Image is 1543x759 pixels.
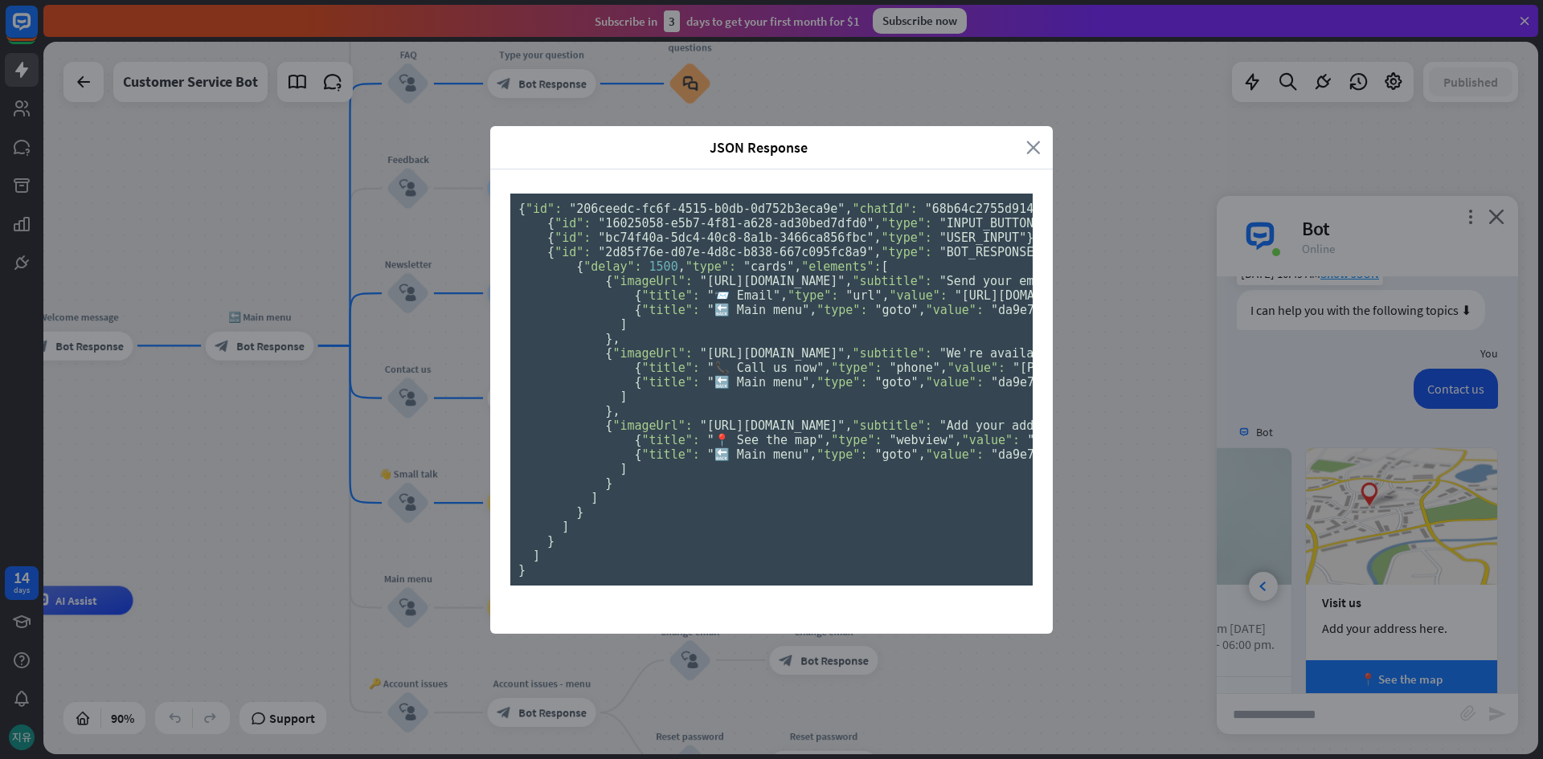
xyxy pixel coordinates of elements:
span: "id": [555,231,591,245]
pre: { , , , , , , , { , }, [ , , , , , , , , , , , , , , , , , , , , ], [ { , , , , }, { , }, { , , [... [510,194,1033,586]
span: "type": [882,231,932,245]
span: "🔙 Main menu" [707,303,809,317]
span: "title": [642,288,700,303]
button: Open LiveChat chat widget [13,6,61,55]
span: "goto" [874,447,918,462]
span: "cards" [743,259,794,274]
span: "[URL][DOMAIN_NAME]" [700,274,845,288]
span: "value": [890,288,947,303]
span: "imageUrl": [612,346,692,361]
span: "chatId": [852,202,917,216]
span: "value": [962,433,1020,447]
span: "title": [642,375,700,390]
span: "📍 See the map" [707,433,824,447]
span: "webview" [890,433,955,447]
span: "type": [686,259,736,274]
span: "url" [845,288,882,303]
span: "16025058-e5b7-4f81-a628-ad30bed7dfd0" [598,216,874,231]
span: "id": [526,202,562,216]
span: "phone" [890,361,940,375]
span: "imageUrl": [612,418,692,433]
span: "id": [555,216,591,231]
span: "type": [817,447,867,462]
span: "subtitle": [852,346,931,361]
span: "da9e7630-9d2d-44aa-9937-07beb1f85105" [991,303,1267,317]
span: "goto" [874,375,918,390]
span: "value": [926,303,984,317]
span: "type": [831,361,882,375]
span: "2d85f76e-d07e-4d8c-b838-667c095fc8a9" [598,245,874,259]
span: "type": [831,433,882,447]
span: "delay": [583,259,641,274]
span: "🔙 Main menu" [707,447,809,462]
span: "imageUrl": [612,274,692,288]
span: "[URL][DOMAIN_NAME]" [955,288,1100,303]
span: "INPUT_BUTTON_POSTBACK" [939,216,1107,231]
span: "bc74f40a-5dc4-40c8-8a1b-3466ca856fbc" [598,231,874,245]
span: "📨 Email" [707,288,780,303]
span: "da9e7630-9d2d-44aa-9937-07beb1f85105" [991,375,1267,390]
span: "goto" [874,303,918,317]
i: close [1026,138,1041,157]
span: "value": [926,447,984,462]
span: "da9e7630-9d2d-44aa-9937-07beb1f85105" [991,447,1267,462]
span: "[PHONE_NUMBER]" [1013,361,1129,375]
span: "206ceedc-fc6f-4515-b0db-0d752b3eca9e" [569,202,845,216]
span: "value": [926,375,984,390]
span: "type": [882,216,932,231]
span: "type": [788,288,838,303]
span: "id": [555,245,591,259]
span: "[URL][DOMAIN_NAME]" [700,346,845,361]
span: "value": [947,361,1005,375]
span: "title": [642,447,700,462]
span: JSON Response [502,138,1014,157]
span: "type": [817,303,867,317]
span: "68b64c2755d9140007c22c61" [925,202,1114,216]
span: "Send your email to [EMAIL_ADDRESS][DOMAIN_NAME] - we'll reply in 24 hours." [939,274,1491,288]
span: "title": [642,433,700,447]
span: "Add your address here." [939,418,1114,433]
span: "title": [642,361,700,375]
span: "type": [882,245,932,259]
span: "USER_INPUT" [939,231,1026,245]
span: "[URL][DOMAIN_NAME]" [700,418,845,433]
span: "elements": [801,259,881,274]
span: "We're available from [DATE] to [DATE], 9:00 am - 06:00 pm." [939,346,1375,361]
span: "🔙 Main menu" [707,375,809,390]
span: "subtitle": [852,418,931,433]
span: "BOT_RESPONSE" [939,245,1041,259]
span: "title": [642,303,700,317]
span: "📞 Call us now" [707,361,824,375]
span: "subtitle": [852,274,931,288]
span: 1500 [649,259,678,274]
span: "type": [817,375,867,390]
